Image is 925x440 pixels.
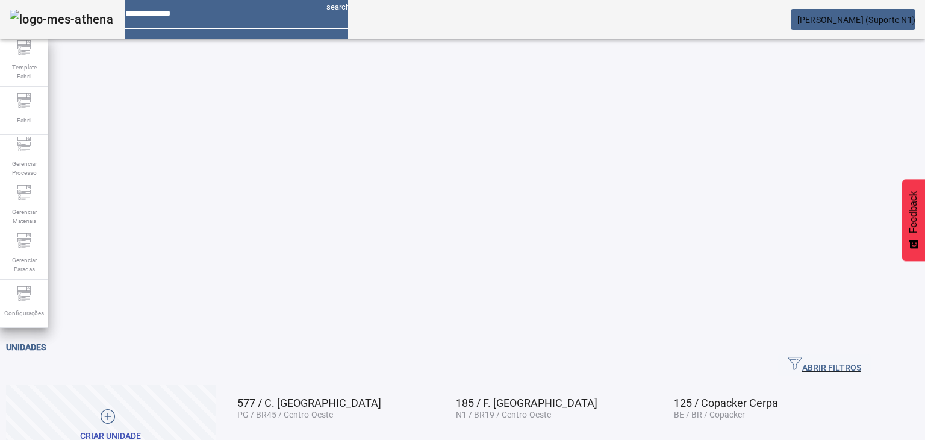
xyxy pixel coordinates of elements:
[902,179,925,261] button: Feedback - Mostrar pesquisa
[6,59,42,84] span: Template Fabril
[13,112,35,128] span: Fabril
[456,397,597,409] span: 185 / F. [GEOGRAPHIC_DATA]
[237,410,333,420] span: PG / BR45 / Centro-Oeste
[10,10,113,29] img: logo-mes-athena
[778,354,871,376] button: ABRIR FILTROS
[237,397,381,409] span: 577 / C. [GEOGRAPHIC_DATA]
[788,356,861,374] span: ABRIR FILTROS
[908,191,919,233] span: Feedback
[6,204,42,229] span: Gerenciar Materiais
[6,156,42,181] span: Gerenciar Processo
[1,305,48,321] span: Configurações
[6,252,42,277] span: Gerenciar Paradas
[456,410,551,420] span: N1 / BR19 / Centro-Oeste
[6,342,46,352] span: Unidades
[674,397,778,409] span: 125 / Copacker Cerpa
[797,15,916,25] span: [PERSON_NAME] (Suporte N1)
[674,410,745,420] span: BE / BR / Copacker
